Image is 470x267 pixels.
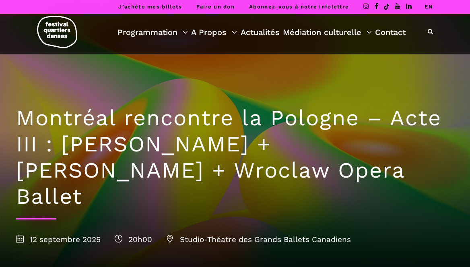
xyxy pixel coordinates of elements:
[375,25,406,39] a: Contact
[118,4,182,10] a: J’achète mes billets
[16,235,101,244] span: 12 septembre 2025
[425,4,433,10] a: EN
[37,16,77,48] img: logo-fqd-med
[283,25,372,39] a: Médiation culturelle
[241,25,280,39] a: Actualités
[196,4,235,10] a: Faire un don
[249,4,349,10] a: Abonnez-vous à notre infolettre
[16,105,454,209] h1: Montréal rencontre la Pologne – Acte III : [PERSON_NAME] + [PERSON_NAME] + Wroclaw Opera Ballet
[115,235,152,244] span: 20h00
[166,235,351,244] span: Studio-Théatre des Grands Ballets Canadiens
[191,25,237,39] a: A Propos
[117,25,188,39] a: Programmation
